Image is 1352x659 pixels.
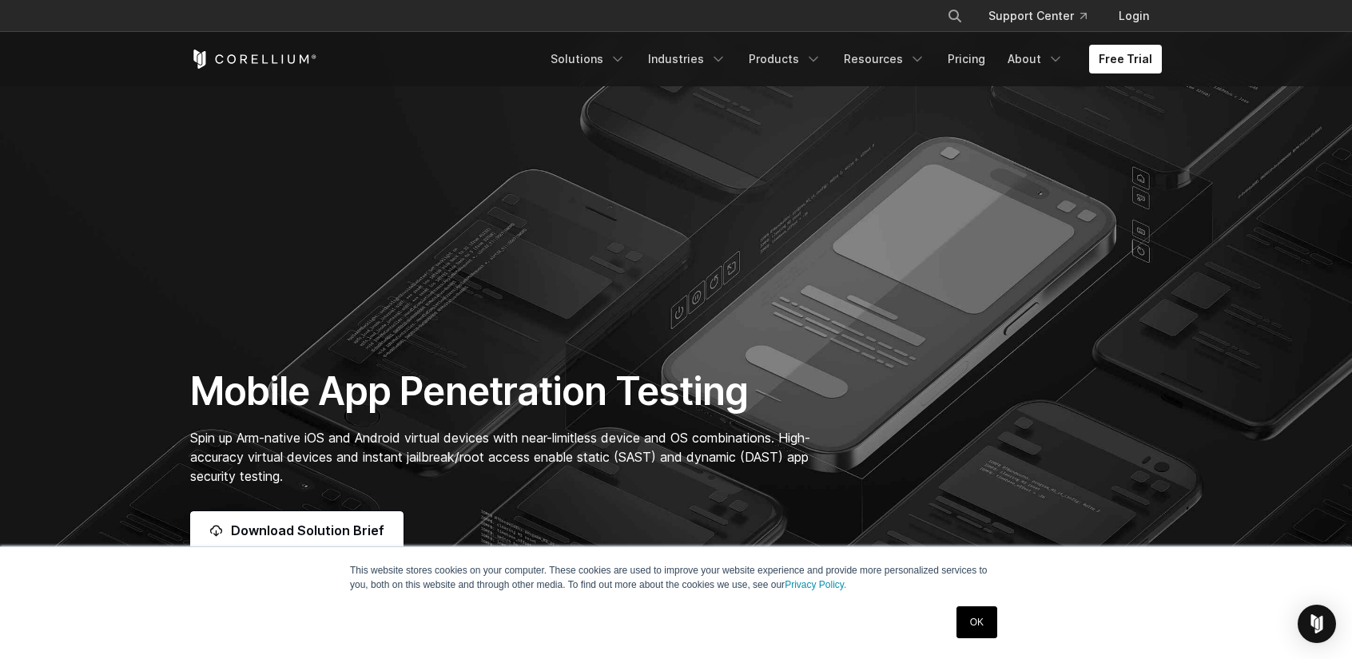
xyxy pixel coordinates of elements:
p: This website stores cookies on your computer. These cookies are used to improve your website expe... [350,563,1002,592]
h1: Mobile App Penetration Testing [190,367,827,415]
a: Download Solution Brief [190,511,404,550]
a: Privacy Policy. [785,579,846,590]
a: Resources [834,45,935,73]
a: Login [1106,2,1162,30]
a: About [998,45,1073,73]
div: Navigation Menu [541,45,1162,73]
a: Corellium Home [190,50,317,69]
a: Products [739,45,831,73]
a: Solutions [541,45,635,73]
span: Download Solution Brief [231,521,384,540]
a: Support Center [976,2,1099,30]
a: Free Trial [1089,45,1162,73]
div: Navigation Menu [928,2,1162,30]
button: Search [940,2,969,30]
a: OK [956,606,997,638]
div: Open Intercom Messenger [1298,605,1336,643]
a: Industries [638,45,736,73]
span: Spin up Arm-native iOS and Android virtual devices with near-limitless device and OS combinations... [190,430,810,484]
a: Pricing [938,45,995,73]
